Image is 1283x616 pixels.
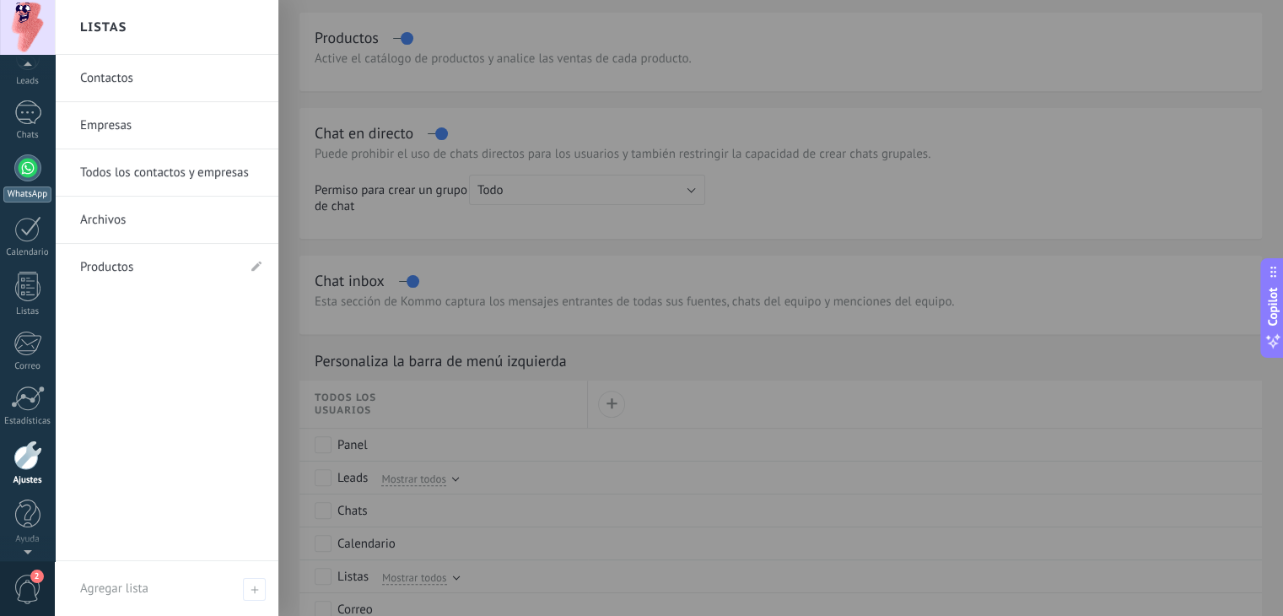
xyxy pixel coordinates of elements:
span: 2 [30,570,44,583]
span: Agregar lista [243,578,266,601]
a: Todos los contactos y empresas [80,149,261,197]
div: Ajustes [3,475,52,486]
div: Listas [3,306,52,317]
div: Ayuda [3,534,52,545]
div: Chats [3,130,52,141]
span: Agregar lista [80,581,148,597]
span: Copilot [1264,288,1281,327]
a: Empresas [80,102,261,149]
a: Contactos [80,55,261,102]
div: Correo [3,361,52,372]
div: WhatsApp [3,186,51,203]
div: Estadísticas [3,416,52,427]
h2: Listas [80,1,127,54]
div: Leads [3,76,52,87]
a: Archivos [80,197,261,244]
a: Productos [80,244,236,291]
div: Calendario [3,247,52,258]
